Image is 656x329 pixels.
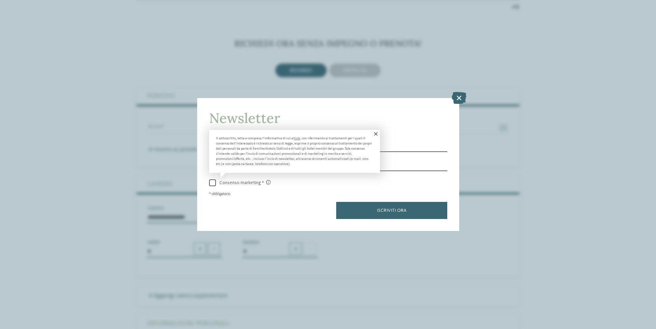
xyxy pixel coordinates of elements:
button: Iscriviti ora [336,202,447,219]
div: Il sottoscritto, letta e compresa l’informativa di cui al , con riferimento ai trattamenti per i ... [209,130,380,173]
a: link [294,137,300,140]
span: * obbligatorio [209,192,230,196]
span: Newsletter [209,109,280,127]
span: Consenso marketing [216,180,271,186]
span: Iscriviti ora [377,208,407,213]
